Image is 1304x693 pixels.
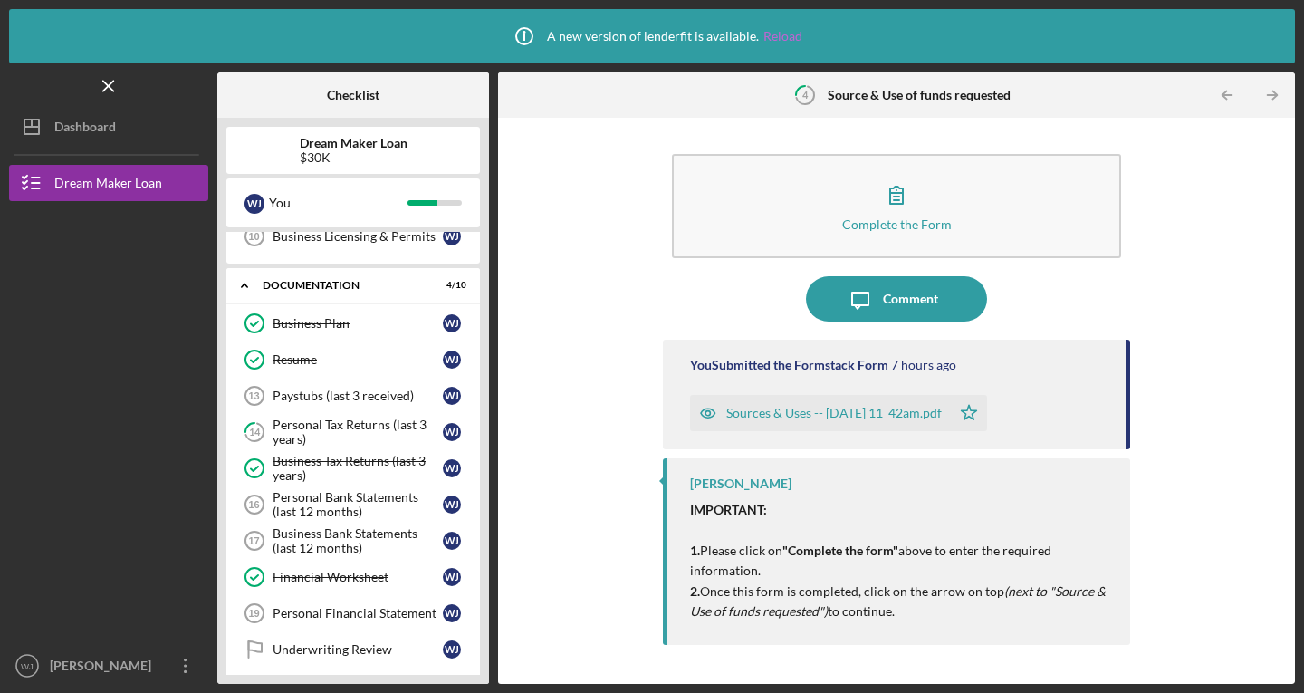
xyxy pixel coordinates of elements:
b: Dream Maker Loan [300,136,407,150]
a: Business Tax Returns (last 3 years)WJ [235,450,471,486]
tspan: 17 [248,535,259,546]
div: W J [443,227,461,245]
div: Dream Maker Loan [54,165,162,206]
div: $30K [300,150,407,165]
div: W J [443,314,461,332]
div: 4 / 10 [434,280,466,291]
a: Financial WorksheetWJ [235,559,471,595]
div: W J [443,532,461,550]
div: W J [443,423,461,441]
tspan: 19 [248,608,259,619]
a: 13Paystubs (last 3 received)WJ [235,378,471,414]
div: W J [244,194,264,214]
div: Financial Worksheet [273,570,443,584]
button: Dream Maker Loan [9,165,208,201]
div: W J [443,568,461,586]
div: [PERSON_NAME] [690,476,791,491]
div: Personal Bank Statements (last 12 months) [273,490,443,519]
time: 2025-08-12 15:42 [891,358,956,372]
div: Paystubs (last 3 received) [273,389,443,403]
button: Sources & Uses -- [DATE] 11_42am.pdf [690,395,987,431]
div: W J [443,640,461,659]
div: W J [443,459,461,477]
b: Checklist [327,88,379,102]
div: [PERSON_NAME] [45,648,163,688]
strong: IMPORTANT: [690,502,767,517]
button: Comment [806,276,987,322]
button: Dashboard [9,109,208,145]
div: Business Plan [273,316,443,331]
div: Personal Tax Returns (last 3 years) [273,418,443,447]
div: W J [443,496,461,514]
div: Business Bank Statements (last 12 months) [273,526,443,555]
div: Documentation [263,280,421,291]
div: You [269,188,407,218]
div: You Submitted the Formstack Form [690,358,888,372]
strong: "Complete the form" [782,543,898,558]
a: Business PlanWJ [235,305,471,342]
strong: 1. [690,543,700,558]
div: W J [443,351,461,369]
a: Underwriting ReviewWJ [235,631,471,668]
div: Underwriting Review [273,642,443,657]
text: WJ [21,661,34,671]
a: 10Business Licensing & PermitsWJ [235,218,471,255]
tspan: 14 [249,427,261,438]
p: Please click on above to enter the required information. [690,500,1112,582]
div: Resume [273,352,443,367]
div: Business Tax Returns (last 3 years) [273,454,443,483]
div: Dashboard [54,109,116,149]
a: ResumeWJ [235,342,471,378]
tspan: 13 [248,390,259,401]
a: 14Personal Tax Returns (last 3 years)WJ [235,414,471,450]
tspan: 4 [802,89,809,101]
a: 16Personal Bank Statements (last 12 months)WJ [235,486,471,523]
div: W J [443,604,461,622]
a: 17Business Bank Statements (last 12 months)WJ [235,523,471,559]
tspan: 10 [248,231,259,242]
strong: 2. [690,583,700,599]
b: Source & Use of funds requested [828,88,1011,102]
div: Complete the Form [842,217,952,231]
div: Sources & Uses -- [DATE] 11_42am.pdf [726,406,942,420]
div: Comment [883,276,938,322]
div: W J [443,387,461,405]
div: Personal Financial Statement [273,606,443,621]
button: Complete the Form [672,154,1121,258]
tspan: 16 [248,499,259,510]
p: Once this form is completed, click on the arrow on top to continue. [690,582,1112,622]
div: A new version of lenderfit is available. [502,14,802,59]
a: Reload [763,29,802,43]
button: WJ[PERSON_NAME] [9,648,208,684]
a: 19Personal Financial StatementWJ [235,595,471,631]
div: Business Licensing & Permits [273,229,443,244]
